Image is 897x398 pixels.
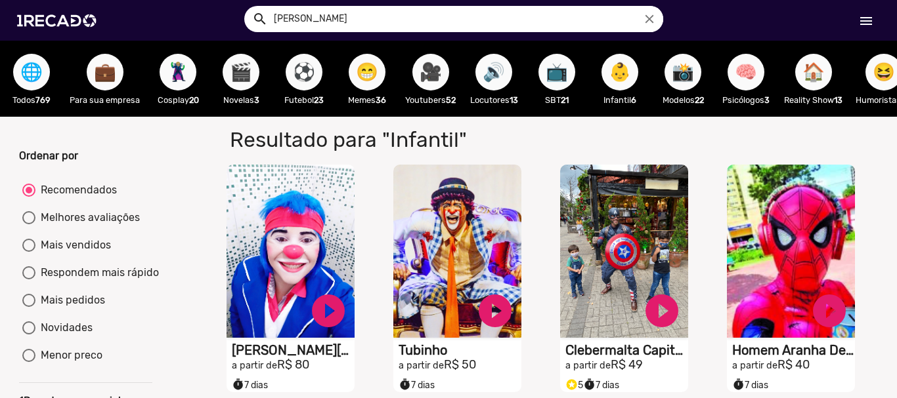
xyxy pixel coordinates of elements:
[732,378,745,391] small: timer
[721,94,771,106] p: Psicólogos
[167,54,189,90] span: 🦹🏼‍♀️
[642,291,682,330] a: play_circle_filled
[264,6,663,32] input: Pesquisar...
[732,358,855,372] h2: R$ 40
[665,54,701,90] button: 📸
[565,378,578,391] small: stars
[314,95,324,105] b: 23
[216,94,266,106] p: Novelas
[393,165,521,338] video: S1RECADO vídeos dedicados para fãs e empresas
[728,54,764,90] button: 🧠
[583,375,596,391] i: timer
[293,54,315,90] span: ⚽
[538,54,575,90] button: 📺
[546,54,568,90] span: 📺
[227,165,355,338] video: S1RECADO vídeos dedicados para fãs e empresas
[19,149,78,162] b: Ordenar por
[35,210,140,226] div: Melhores avaliações
[795,54,832,90] button: 🏠
[232,342,355,358] h1: [PERSON_NAME][MEDICAL_DATA] (rei Da Zoação)
[565,342,688,358] h1: Clebermalta Capitão América Mineiro
[732,380,768,391] span: 7 dias
[735,54,757,90] span: 🧠
[232,380,268,391] span: 7 dias
[642,12,657,26] i: close
[631,95,636,105] b: 6
[342,94,392,106] p: Memes
[35,182,117,198] div: Recomendados
[160,54,196,90] button: 🦹🏼‍♀️
[232,360,277,371] small: a partir de
[560,165,688,338] video: S1RECADO vídeos dedicados para fãs e empresas
[399,375,411,391] i: timer
[565,360,611,371] small: a partir de
[595,94,645,106] p: Infantil
[153,94,203,106] p: Cosplay
[412,54,449,90] button: 🎥
[230,54,252,90] span: 🎬
[532,94,582,106] p: SBT
[405,94,456,106] p: Youtubers
[483,54,505,90] span: 🔊
[583,380,619,391] span: 7 dias
[376,95,386,105] b: 36
[220,127,645,152] h1: Resultado para "Infantil"
[475,54,512,90] button: 🔊
[561,95,569,105] b: 21
[399,360,444,371] small: a partir de
[7,94,56,106] p: Todos
[248,7,271,30] button: Example home icon
[20,54,43,90] span: 🌐
[232,378,244,391] small: timer
[565,375,578,391] i: Selo super talento
[475,291,515,330] a: play_circle_filled
[232,375,244,391] i: timer
[510,95,518,105] b: 13
[254,95,259,105] b: 3
[70,94,140,106] p: Para sua empresa
[286,54,322,90] button: ⚽
[87,54,123,90] button: 💼
[13,54,50,90] button: 🌐
[35,237,111,253] div: Mais vendidos
[732,375,745,391] i: timer
[672,54,694,90] span: 📸
[420,54,442,90] span: 🎥
[727,165,855,338] video: S1RECADO vídeos dedicados para fãs e empresas
[784,94,842,106] p: Reality Show
[94,54,116,90] span: 💼
[279,94,329,106] p: Futebol
[232,358,355,372] h2: R$ 80
[446,95,456,105] b: 52
[35,348,102,363] div: Menor preco
[309,291,348,330] a: play_circle_filled
[223,54,259,90] button: 🎬
[35,95,51,105] b: 769
[802,54,825,90] span: 🏠
[732,342,855,358] h1: Homem Aranha De Suzano
[834,95,842,105] b: 13
[399,380,435,391] span: 7 dias
[658,94,708,106] p: Modelos
[252,11,268,27] mat-icon: Example home icon
[35,292,105,308] div: Mais pedidos
[609,54,631,90] span: 👶
[764,95,770,105] b: 3
[349,54,385,90] button: 😁
[399,358,521,372] h2: R$ 50
[356,54,378,90] span: 😁
[810,291,849,330] a: play_circle_filled
[602,54,638,90] button: 👶
[469,94,519,106] p: Locutores
[695,95,704,105] b: 22
[873,54,895,90] span: 😆
[565,380,583,391] span: 5
[35,320,93,336] div: Novidades
[35,265,159,281] div: Respondem mais rápido
[399,378,411,391] small: timer
[858,13,874,29] mat-icon: Início
[189,95,199,105] b: 20
[732,360,777,371] small: a partir de
[565,358,688,372] h2: R$ 49
[399,342,521,358] h1: Tubinho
